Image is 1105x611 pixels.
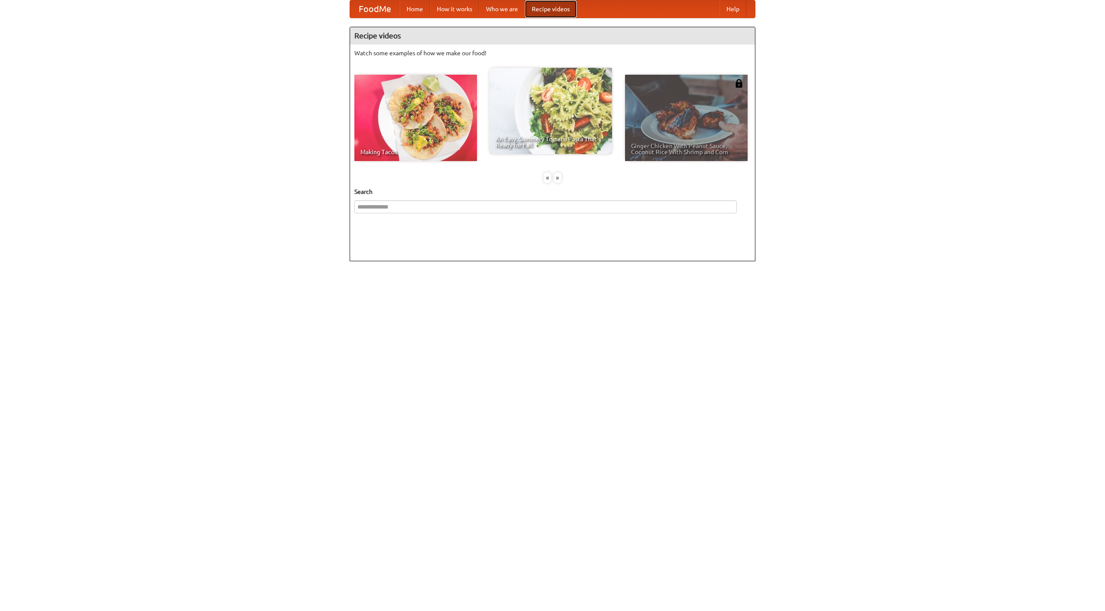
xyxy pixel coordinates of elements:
a: FoodMe [350,0,400,18]
img: 483408.png [735,79,743,88]
h4: Recipe videos [350,27,755,44]
span: An Easy, Summery Tomato Pasta That's Ready for Fall [496,136,606,148]
a: Home [400,0,430,18]
h5: Search [354,187,751,196]
a: Help [720,0,746,18]
a: Who we are [479,0,525,18]
a: Recipe videos [525,0,577,18]
a: An Easy, Summery Tomato Pasta That's Ready for Fall [489,68,612,154]
span: Making Tacos [360,149,471,155]
div: » [554,172,562,183]
p: Watch some examples of how we make our food! [354,49,751,57]
a: Making Tacos [354,75,477,161]
a: How it works [430,0,479,18]
div: « [543,172,551,183]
